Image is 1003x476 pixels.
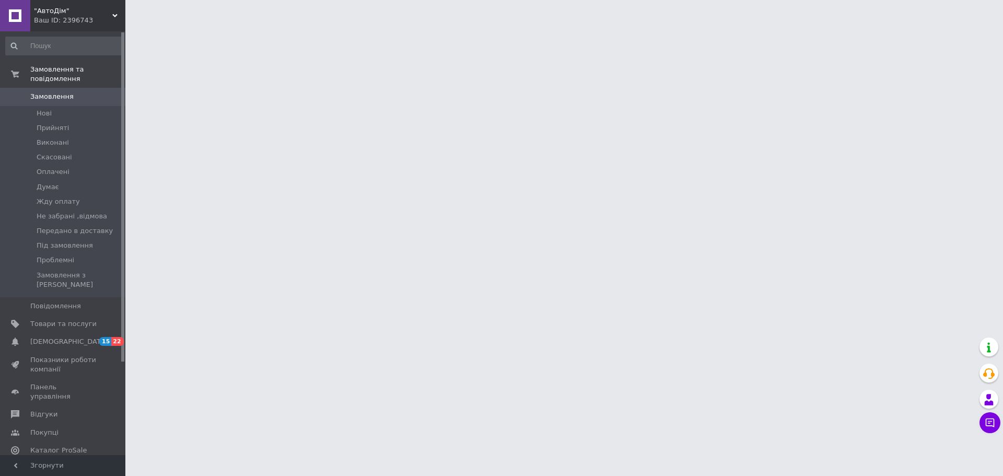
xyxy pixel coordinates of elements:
[5,37,123,55] input: Пошук
[30,382,97,401] span: Панель управління
[37,241,93,250] span: Під замовлення
[37,271,122,289] span: Замовлення з [PERSON_NAME]
[30,319,97,329] span: Товари та послуги
[111,337,123,346] span: 22
[34,16,125,25] div: Ваш ID: 2396743
[30,65,125,84] span: Замовлення та повідомлення
[37,256,74,265] span: Проблемні
[37,109,52,118] span: Нові
[30,355,97,374] span: Показники роботи компанії
[37,197,80,206] span: Жду оплату
[30,301,81,311] span: Повідомлення
[979,412,1000,433] button: Чат з покупцем
[37,153,72,162] span: Скасовані
[30,92,74,101] span: Замовлення
[37,123,69,133] span: Прийняті
[37,212,107,221] span: Не забрані ,відмова
[30,410,57,419] span: Відгуки
[30,446,87,455] span: Каталог ProSale
[37,167,69,177] span: Оплачені
[30,337,108,346] span: [DEMOGRAPHIC_DATA]
[99,337,111,346] span: 15
[37,182,59,192] span: Думає
[37,138,69,147] span: Виконані
[30,428,59,437] span: Покупці
[37,226,113,236] span: Передано в доставку
[34,6,112,16] span: "АвтоДім"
